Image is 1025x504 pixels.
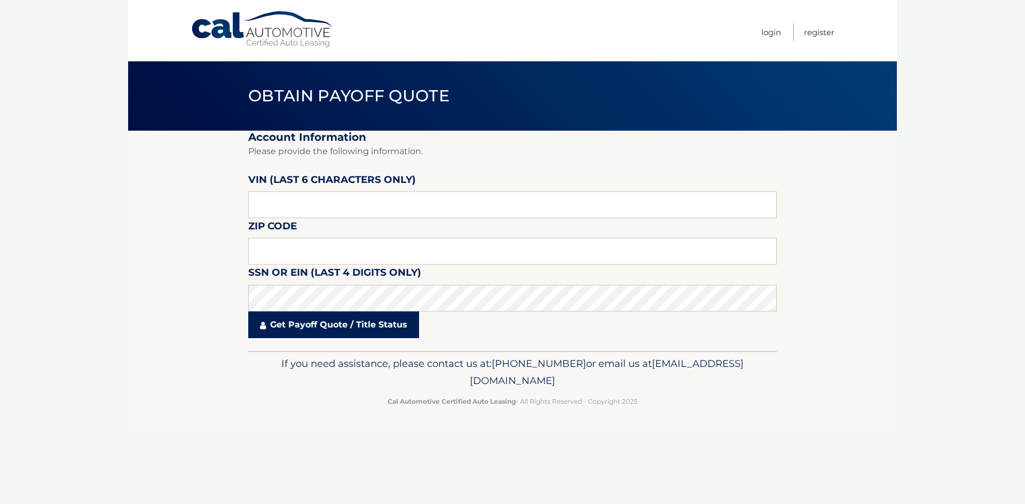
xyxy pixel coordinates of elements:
a: Login [761,23,781,41]
p: - All Rights Reserved - Copyright 2025 [255,396,770,407]
span: [PHONE_NUMBER] [492,357,586,370]
label: VIN (last 6 characters only) [248,172,416,191]
a: Register [804,23,834,41]
span: Obtain Payoff Quote [248,86,450,106]
p: If you need assistance, please contact us at: or email us at [255,355,770,389]
label: Zip Code [248,218,297,238]
label: SSN or EIN (last 4 digits only) [248,265,421,284]
strong: Cal Automotive Certified Auto Leasing [388,397,516,405]
a: Cal Automotive [191,11,335,49]
p: Please provide the following information. [248,144,777,159]
h2: Account Information [248,131,777,144]
a: Get Payoff Quote / Title Status [248,311,419,338]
